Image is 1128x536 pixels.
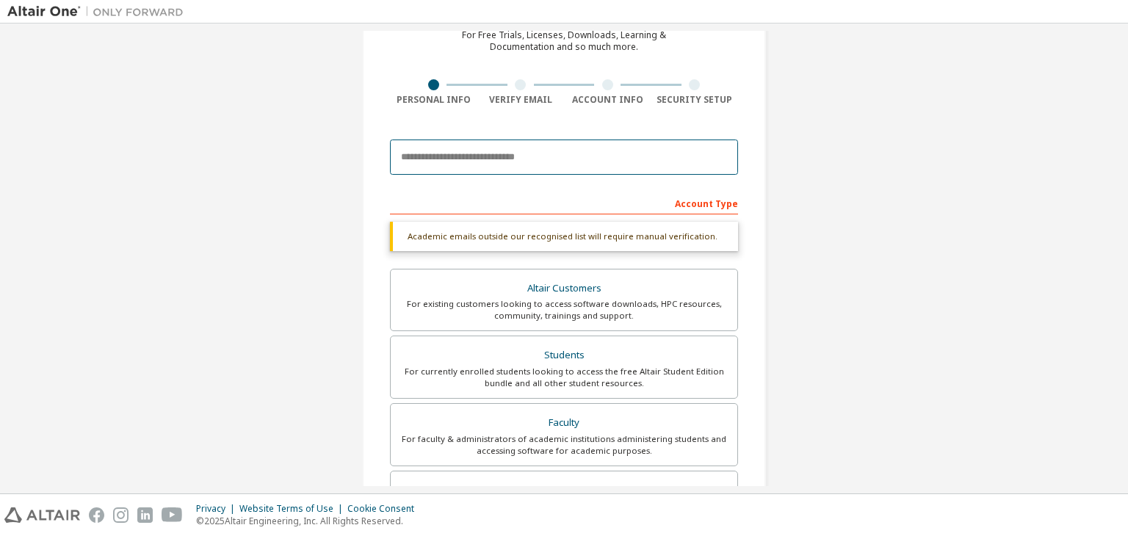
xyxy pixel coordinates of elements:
img: Altair One [7,4,191,19]
div: For existing customers looking to access software downloads, HPC resources, community, trainings ... [399,298,728,322]
img: facebook.svg [89,507,104,523]
div: Academic emails outside our recognised list will require manual verification. [390,222,738,251]
img: altair_logo.svg [4,507,80,523]
div: Account Type [390,191,738,214]
div: Verify Email [477,94,565,106]
div: For currently enrolled students looking to access the free Altair Student Edition bundle and all ... [399,366,728,389]
div: Students [399,345,728,366]
div: Security Setup [651,94,739,106]
div: Everyone else [399,480,728,501]
div: For faculty & administrators of academic institutions administering students and accessing softwa... [399,433,728,457]
div: Personal Info [390,94,477,106]
div: Cookie Consent [347,503,423,515]
div: Privacy [196,503,239,515]
p: © 2025 Altair Engineering, Inc. All Rights Reserved. [196,515,423,527]
img: instagram.svg [113,507,129,523]
div: Account Info [564,94,651,106]
div: Altair Customers [399,278,728,299]
img: youtube.svg [162,507,183,523]
div: Faculty [399,413,728,433]
div: For Free Trials, Licenses, Downloads, Learning & Documentation and so much more. [462,29,666,53]
div: Website Terms of Use [239,503,347,515]
img: linkedin.svg [137,507,153,523]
